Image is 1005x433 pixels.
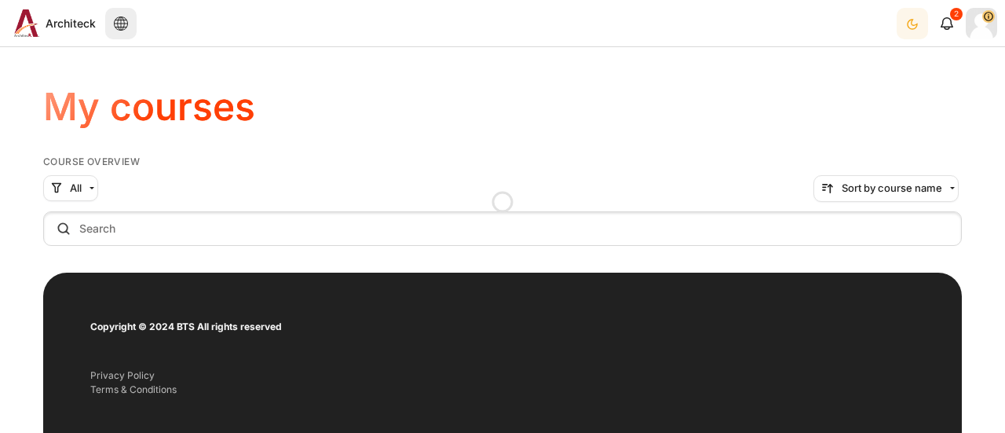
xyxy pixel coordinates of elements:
[70,181,82,196] span: All
[46,15,96,31] span: Architeck
[813,175,959,202] button: Sorting drop-down menu
[842,181,942,196] span: Sort by course name
[931,8,963,39] div: Show notification window with 2 new notifications
[90,383,177,395] a: Terms & Conditions
[90,321,282,332] strong: Copyright © 2024 BTS All rights reserved
[898,7,926,39] div: Dark Mode
[966,8,997,39] a: User menu
[43,156,962,168] h5: Course overview
[897,8,928,39] button: Light Mode Dark Mode
[43,175,98,202] button: Grouping drop-down menu
[43,211,962,246] input: Search
[43,83,255,131] h1: My courses
[8,9,96,37] a: Architeck Architeck
[105,8,137,39] button: Languages
[43,175,962,249] div: Course overview controls
[14,9,39,37] img: Architeck
[950,8,963,20] div: 2
[90,369,155,381] a: Privacy Policy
